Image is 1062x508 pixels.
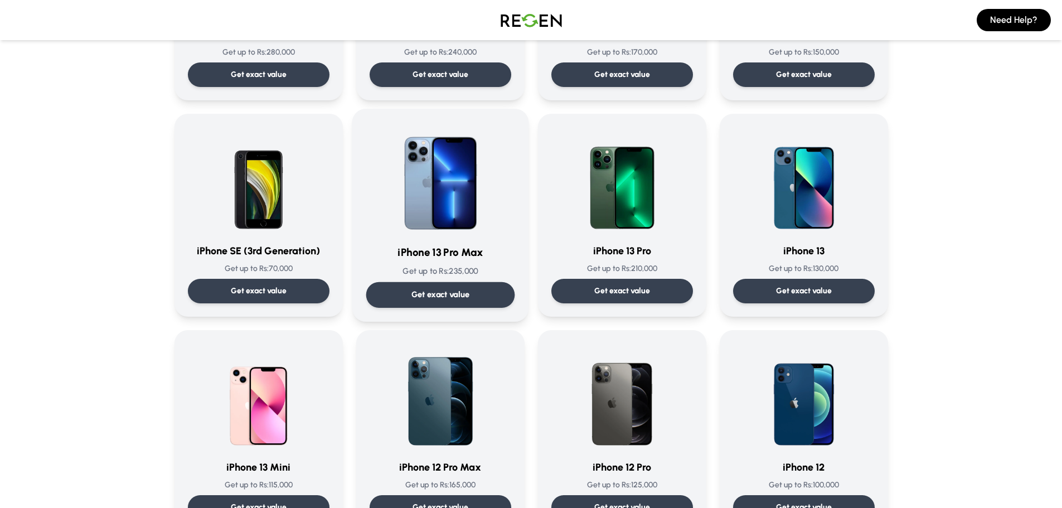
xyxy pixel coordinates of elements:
[370,459,511,475] h3: iPhone 12 Pro Max
[366,265,515,277] p: Get up to Rs: 235,000
[370,480,511,491] p: Get up to Rs: 165,000
[551,263,693,274] p: Get up to Rs: 210,000
[205,127,312,234] img: iPhone SE (3rd Generation)
[551,243,693,259] h3: iPhone 13 Pro
[384,123,497,235] img: iPhone 13 Pro Max
[977,9,1051,31] button: Need Help?
[188,243,329,259] h3: iPhone SE (3rd Generation)
[413,69,468,80] p: Get exact value
[776,286,832,297] p: Get exact value
[411,289,469,301] p: Get exact value
[733,263,875,274] p: Get up to Rs: 130,000
[733,480,875,491] p: Get up to Rs: 100,000
[231,286,287,297] p: Get exact value
[551,459,693,475] h3: iPhone 12 Pro
[205,343,312,451] img: iPhone 13 Mini
[551,47,693,58] p: Get up to Rs: 170,000
[594,69,650,80] p: Get exact value
[733,47,875,58] p: Get up to Rs: 150,000
[569,127,676,234] img: iPhone 13 Pro
[750,127,857,234] img: iPhone 13
[188,459,329,475] h3: iPhone 13 Mini
[776,69,832,80] p: Get exact value
[188,47,329,58] p: Get up to Rs: 280,000
[188,263,329,274] p: Get up to Rs: 70,000
[594,286,650,297] p: Get exact value
[733,243,875,259] h3: iPhone 13
[188,480,329,491] p: Get up to Rs: 115,000
[231,69,287,80] p: Get exact value
[551,480,693,491] p: Get up to Rs: 125,000
[492,4,570,36] img: Logo
[569,343,676,451] img: iPhone 12 Pro
[733,459,875,475] h3: iPhone 12
[750,343,857,451] img: iPhone 12
[387,343,494,451] img: iPhone 12 Pro Max
[366,245,515,261] h3: iPhone 13 Pro Max
[370,47,511,58] p: Get up to Rs: 240,000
